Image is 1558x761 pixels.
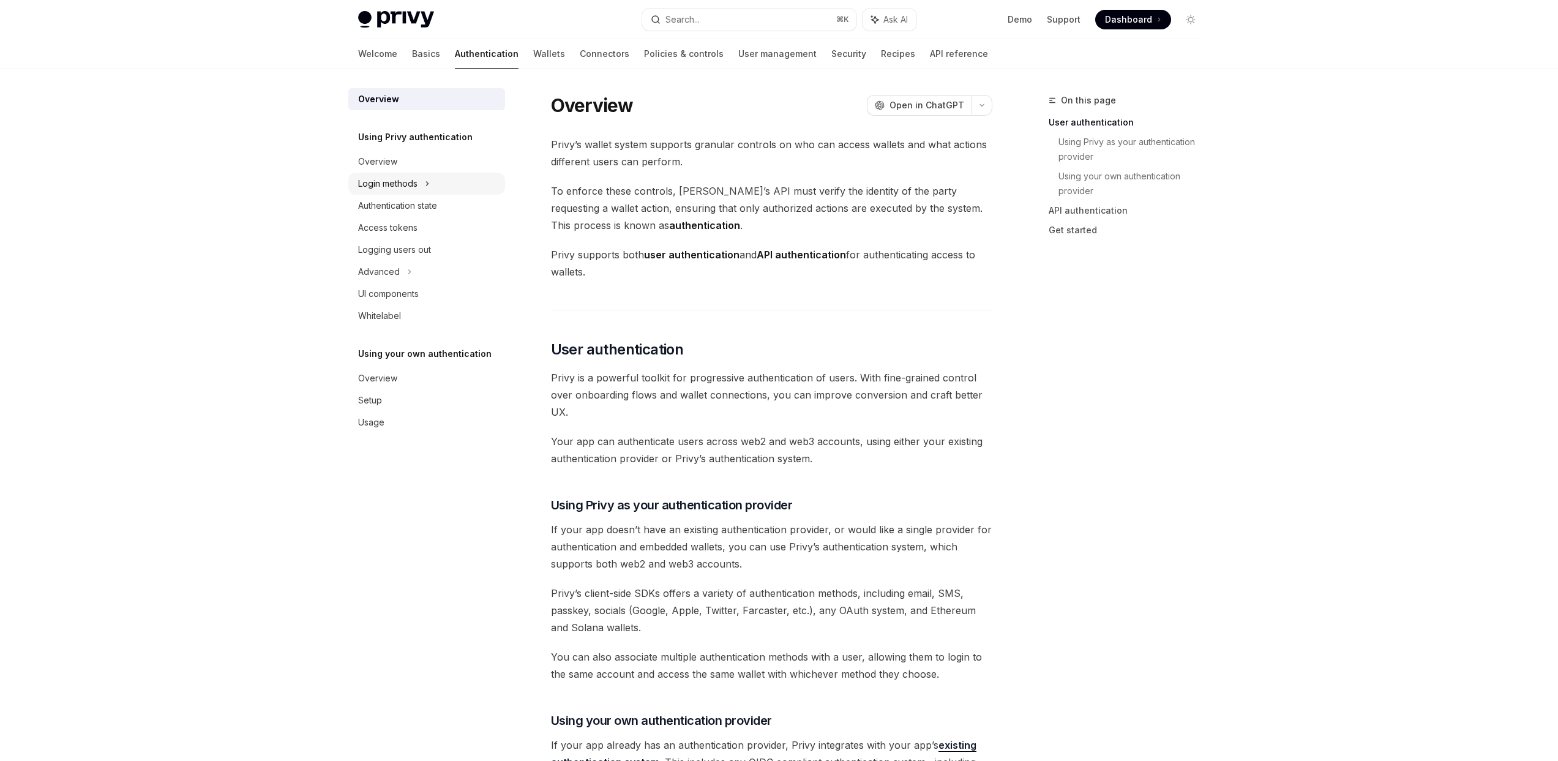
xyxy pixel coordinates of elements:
[358,39,397,69] a: Welcome
[358,264,400,279] div: Advanced
[358,176,418,191] div: Login methods
[348,367,505,389] a: Overview
[551,369,992,421] span: Privy is a powerful toolkit for progressive authentication of users. With fine-grained control ov...
[358,92,399,107] div: Overview
[1008,13,1032,26] a: Demo
[1049,113,1210,132] a: User authentication
[358,198,437,213] div: Authentication state
[348,217,505,239] a: Access tokens
[831,39,866,69] a: Security
[551,182,992,234] span: To enforce these controls, [PERSON_NAME]’s API must verify the identity of the party requesting a...
[863,9,916,31] button: Ask AI
[551,136,992,170] span: Privy’s wallet system supports granular controls on who can access wallets and what actions diffe...
[348,151,505,173] a: Overview
[883,13,908,26] span: Ask AI
[1058,132,1210,167] a: Using Privy as your authentication provider
[358,287,419,301] div: UI components
[1049,220,1210,240] a: Get started
[533,39,565,69] a: Wallets
[358,415,384,430] div: Usage
[1181,10,1200,29] button: Toggle dark mode
[551,340,684,359] span: User authentication
[551,712,772,729] span: Using your own authentication provider
[889,99,964,111] span: Open in ChatGPT
[358,347,492,361] h5: Using your own authentication
[551,94,634,116] h1: Overview
[348,283,505,305] a: UI components
[580,39,629,69] a: Connectors
[757,249,846,261] strong: API authentication
[930,39,988,69] a: API reference
[348,305,505,327] a: Whitelabel
[551,521,992,572] span: If your app doesn’t have an existing authentication provider, or would like a single provider for...
[348,411,505,433] a: Usage
[551,585,992,636] span: Privy’s client-side SDKs offers a variety of authentication methods, including email, SMS, passke...
[358,309,401,323] div: Whitelabel
[867,95,972,116] button: Open in ChatGPT
[358,393,382,408] div: Setup
[348,389,505,411] a: Setup
[348,195,505,217] a: Authentication state
[358,220,418,235] div: Access tokens
[358,11,434,28] img: light logo
[1061,93,1116,108] span: On this page
[551,648,992,683] span: You can also associate multiple authentication methods with a user, allowing them to login to the...
[881,39,915,69] a: Recipes
[358,371,397,386] div: Overview
[551,497,793,514] span: Using Privy as your authentication provider
[358,242,431,257] div: Logging users out
[1047,13,1080,26] a: Support
[738,39,817,69] a: User management
[1049,201,1210,220] a: API authentication
[358,154,397,169] div: Overview
[1095,10,1171,29] a: Dashboard
[665,12,700,27] div: Search...
[836,15,849,24] span: ⌘ K
[348,88,505,110] a: Overview
[642,9,856,31] button: Search...⌘K
[358,130,473,144] h5: Using Privy authentication
[551,246,992,280] span: Privy supports both and for authenticating access to wallets.
[551,433,992,467] span: Your app can authenticate users across web2 and web3 accounts, using either your existing authent...
[348,239,505,261] a: Logging users out
[455,39,519,69] a: Authentication
[1058,167,1210,201] a: Using your own authentication provider
[1105,13,1152,26] span: Dashboard
[412,39,440,69] a: Basics
[644,39,724,69] a: Policies & controls
[669,219,740,231] strong: authentication
[644,249,740,261] strong: user authentication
